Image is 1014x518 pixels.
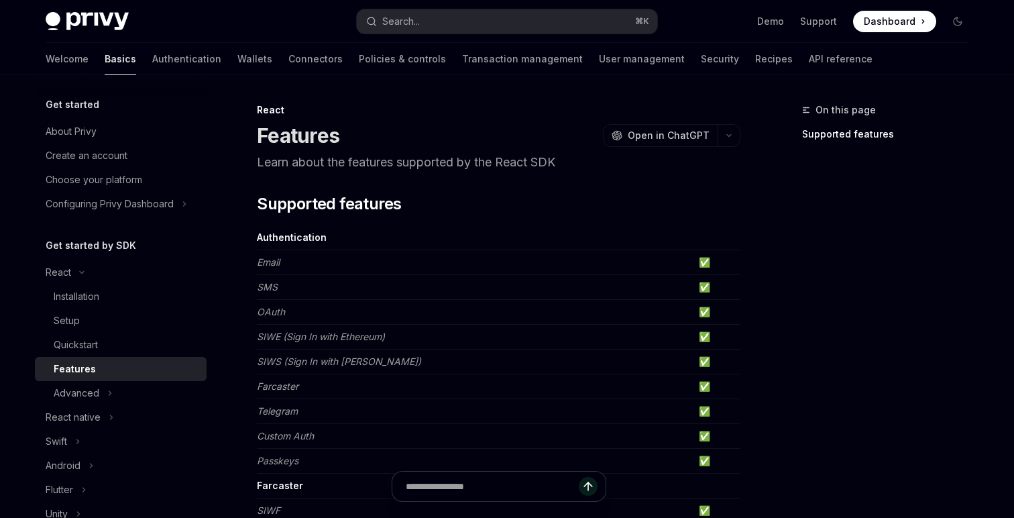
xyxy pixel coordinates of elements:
span: Dashboard [864,15,915,28]
button: Toggle React section [35,260,207,284]
button: Open in ChatGPT [603,124,718,147]
button: Toggle Advanced section [35,381,207,405]
button: Toggle dark mode [947,11,968,32]
em: Email [257,256,280,268]
button: Toggle React native section [35,405,207,429]
td: ✅ [693,424,740,449]
a: Authentication [152,43,221,75]
span: Open in ChatGPT [628,129,710,142]
em: Telegram [257,405,298,417]
a: API reference [809,43,872,75]
a: About Privy [35,119,207,144]
a: Quickstart [35,333,207,357]
h1: Features [257,123,339,148]
button: Toggle Android section [35,454,207,478]
a: Basics [105,43,136,75]
a: Dashboard [853,11,936,32]
a: Wallets [237,43,272,75]
span: ⌘ K [635,16,649,27]
div: Quickstart [54,337,98,353]
td: ✅ [693,325,740,350]
td: ✅ [693,275,740,300]
em: Farcaster [257,380,298,392]
em: SMS [257,281,278,293]
img: dark logo [46,12,129,31]
a: Welcome [46,43,89,75]
div: Search... [382,13,420,30]
div: Features [54,361,96,377]
td: ✅ [693,300,740,325]
p: Learn about the features supported by the React SDK [257,153,740,172]
button: Toggle Configuring Privy Dashboard section [35,192,207,216]
td: ✅ [693,250,740,275]
h5: Get started [46,97,99,113]
div: Setup [54,313,80,329]
button: Send message [579,477,598,496]
em: SIWS (Sign In with [PERSON_NAME]) [257,356,421,367]
div: React [257,103,740,117]
a: Features [35,357,207,381]
button: Toggle Swift section [35,429,207,454]
div: Choose your platform [46,172,142,188]
span: Supported features [257,193,401,215]
a: Demo [757,15,784,28]
td: ✅ [693,399,740,424]
a: Support [800,15,837,28]
em: Passkeys [257,455,298,466]
h5: Get started by SDK [46,238,136,254]
td: ✅ [693,374,740,399]
a: User management [599,43,685,75]
a: Choose your platform [35,168,207,192]
a: Recipes [755,43,793,75]
em: OAuth [257,306,285,317]
div: Flutter [46,482,73,498]
strong: Authentication [257,231,327,243]
td: ✅ [693,350,740,374]
a: Setup [35,309,207,333]
div: Android [46,458,80,474]
a: Connectors [288,43,343,75]
div: Swift [46,433,67,450]
span: On this page [815,102,876,118]
div: Configuring Privy Dashboard [46,196,174,212]
div: React [46,264,71,280]
div: Installation [54,289,99,305]
button: Open search [357,9,657,34]
a: Installation [35,284,207,309]
div: Create an account [46,148,127,164]
a: Transaction management [462,43,583,75]
td: ✅ [693,449,740,474]
em: SIWE (Sign In with Ethereum) [257,331,385,342]
a: Create an account [35,144,207,168]
a: Supported features [802,123,979,145]
a: Policies & controls [359,43,446,75]
div: React native [46,409,101,425]
div: Advanced [54,385,99,401]
div: About Privy [46,123,97,140]
input: Ask a question... [406,472,579,501]
em: Custom Auth [257,430,314,442]
a: Security [701,43,739,75]
button: Toggle Flutter section [35,478,207,502]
